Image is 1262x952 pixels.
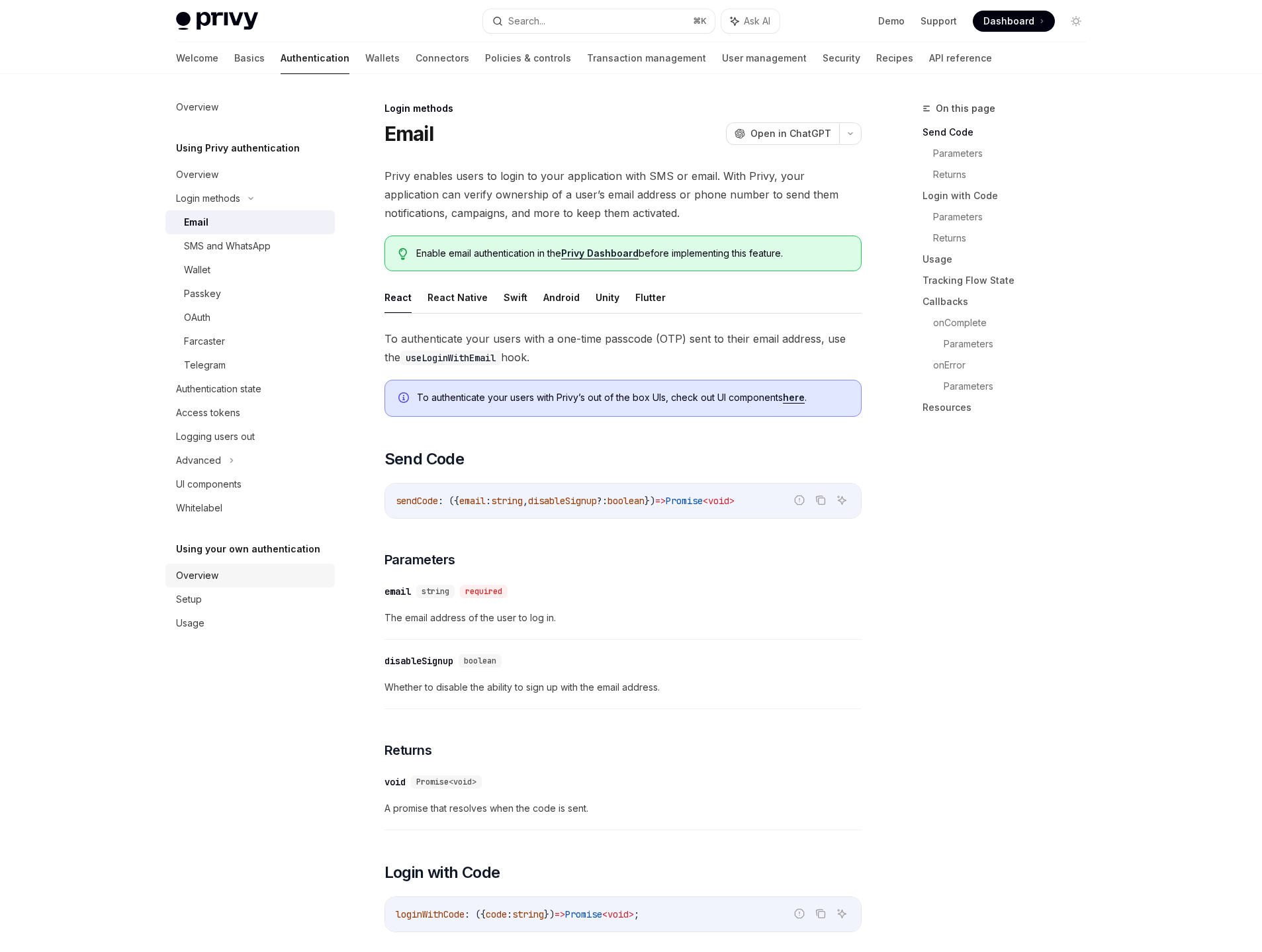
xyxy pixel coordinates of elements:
span: , [523,495,528,507]
div: OAuth [184,310,210,325]
div: Email [184,214,208,230]
a: Authentication state [165,377,335,401]
button: Report incorrect code [791,492,808,509]
div: Authentication state [176,381,261,397]
div: Access tokens [176,405,240,421]
span: Parameters [384,550,455,569]
div: Overview [176,568,218,584]
span: Privy enables users to login to your application with SMS or email. With Privy, your application ... [384,167,862,222]
a: Privy Dashboard [561,247,639,259]
a: Overview [165,163,335,187]
a: Login with Code [923,185,1097,206]
span: To authenticate your users with Privy’s out of the box UIs, check out UI components . [417,391,848,404]
span: ?: [597,495,608,507]
div: disableSignup [384,654,453,668]
button: Flutter [635,282,666,313]
span: void [708,495,729,507]
span: < [602,908,608,920]
a: Parameters [933,206,1097,228]
a: Wallet [165,258,335,282]
button: Copy the contents from the code block [812,492,829,509]
a: Tracking Flow State [923,270,1097,291]
a: Send Code [923,122,1097,143]
a: Farcaster [165,329,335,353]
span: ; [634,908,639,920]
span: disableSignup [528,495,597,507]
div: Telegram [184,357,226,373]
div: Login methods [384,102,862,115]
span: void [608,908,629,920]
a: Recipes [876,42,913,74]
span: Ask AI [744,15,770,28]
a: onError [933,355,1097,376]
span: Send Code [384,449,465,470]
button: Swift [504,282,527,313]
a: Wallets [365,42,400,74]
div: required [460,585,508,598]
a: Usage [165,611,335,635]
a: Access tokens [165,401,335,425]
div: Overview [176,99,218,115]
a: Transaction management [587,42,706,74]
span: ⌘ K [693,16,707,26]
a: Setup [165,587,335,611]
div: Advanced [176,453,221,468]
a: Overview [165,95,335,119]
a: Policies & controls [485,42,571,74]
button: React [384,282,412,313]
a: Overview [165,564,335,587]
div: Passkey [184,286,221,302]
a: Whitelabel [165,496,335,520]
svg: Tip [398,248,408,260]
img: light logo [176,12,258,30]
a: Demo [878,15,905,28]
button: Ask AI [833,492,850,509]
div: SMS and WhatsApp [184,238,271,254]
div: Overview [176,167,218,183]
span: string [512,908,544,920]
span: string [491,495,523,507]
div: Login methods [176,191,240,206]
span: Promise [666,495,703,507]
span: : ({ [438,495,459,507]
a: Dashboard [973,11,1055,32]
span: Whether to disable the ability to sign up with the email address. [384,679,862,695]
a: OAuth [165,306,335,329]
button: Report incorrect code [791,905,808,922]
span: }) [544,908,555,920]
a: Support [921,15,957,28]
div: UI components [176,476,242,492]
a: UI components [165,472,335,496]
span: The email address of the user to log in. [384,610,862,626]
button: Android [543,282,580,313]
span: A promise that resolves when the code is sent. [384,801,862,816]
span: : ({ [465,908,486,920]
span: Promise [565,908,602,920]
a: Returns [933,164,1097,185]
button: Unity [596,282,619,313]
a: Passkey [165,282,335,306]
button: Copy the contents from the code block [812,905,829,922]
svg: Info [398,392,412,406]
div: Search... [508,13,545,29]
span: => [555,908,565,920]
a: Parameters [933,143,1097,164]
button: Open in ChatGPT [726,122,839,145]
a: here [783,392,805,404]
h1: Email [384,122,433,146]
div: Usage [176,615,204,631]
a: Parameters [944,376,1097,397]
span: }) [645,495,655,507]
span: Promise<void> [416,777,476,787]
a: Welcome [176,42,218,74]
span: : [486,495,491,507]
a: onComplete [933,312,1097,333]
button: React Native [428,282,488,313]
a: Resources [923,397,1097,418]
span: < [703,495,708,507]
span: code [486,908,507,920]
span: loginWithCode [396,908,465,920]
div: Whitelabel [176,500,222,516]
button: Search...⌘K [483,9,715,33]
span: string [422,586,449,597]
